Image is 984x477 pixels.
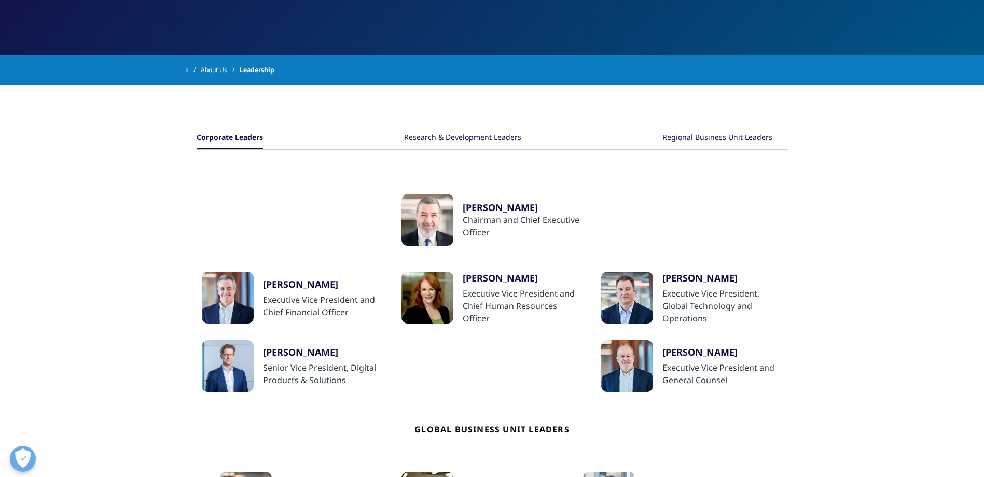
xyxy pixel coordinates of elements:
h4: Global Business Unit Leaders [414,392,570,472]
div: Chairman and Chief Executive Officer [463,214,583,238]
button: Corporate Leaders [197,127,263,149]
div: Executive Vice President, Global Technology and Operations [662,287,783,325]
a: [PERSON_NAME] [263,278,383,293]
div: [PERSON_NAME] [662,346,783,358]
button: Regional Business Unit Leaders [662,127,772,149]
a: [PERSON_NAME] [263,346,383,361]
a: About Us [201,61,240,79]
a: [PERSON_NAME] [463,272,583,287]
div: [PERSON_NAME] [463,272,583,284]
div: [PERSON_NAME] [662,272,783,284]
span: Leadership [240,61,274,79]
div: Executive Vice President and Chief Financial Officer [263,293,383,318]
div: Executive Vice President and General Counsel [662,361,783,386]
div: Senior Vice President, Digital Products & Solutions [263,361,383,386]
a: [PERSON_NAME] [463,201,583,214]
a: [PERSON_NAME] [662,272,783,287]
div: [PERSON_NAME] [263,346,383,358]
button: Open Preferences [10,446,36,472]
div: Executive Vice President and Chief Human Resources Officer [463,287,583,325]
div: [PERSON_NAME] [263,278,383,290]
a: [PERSON_NAME] [662,346,783,361]
button: Research & Development Leaders [404,127,521,149]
